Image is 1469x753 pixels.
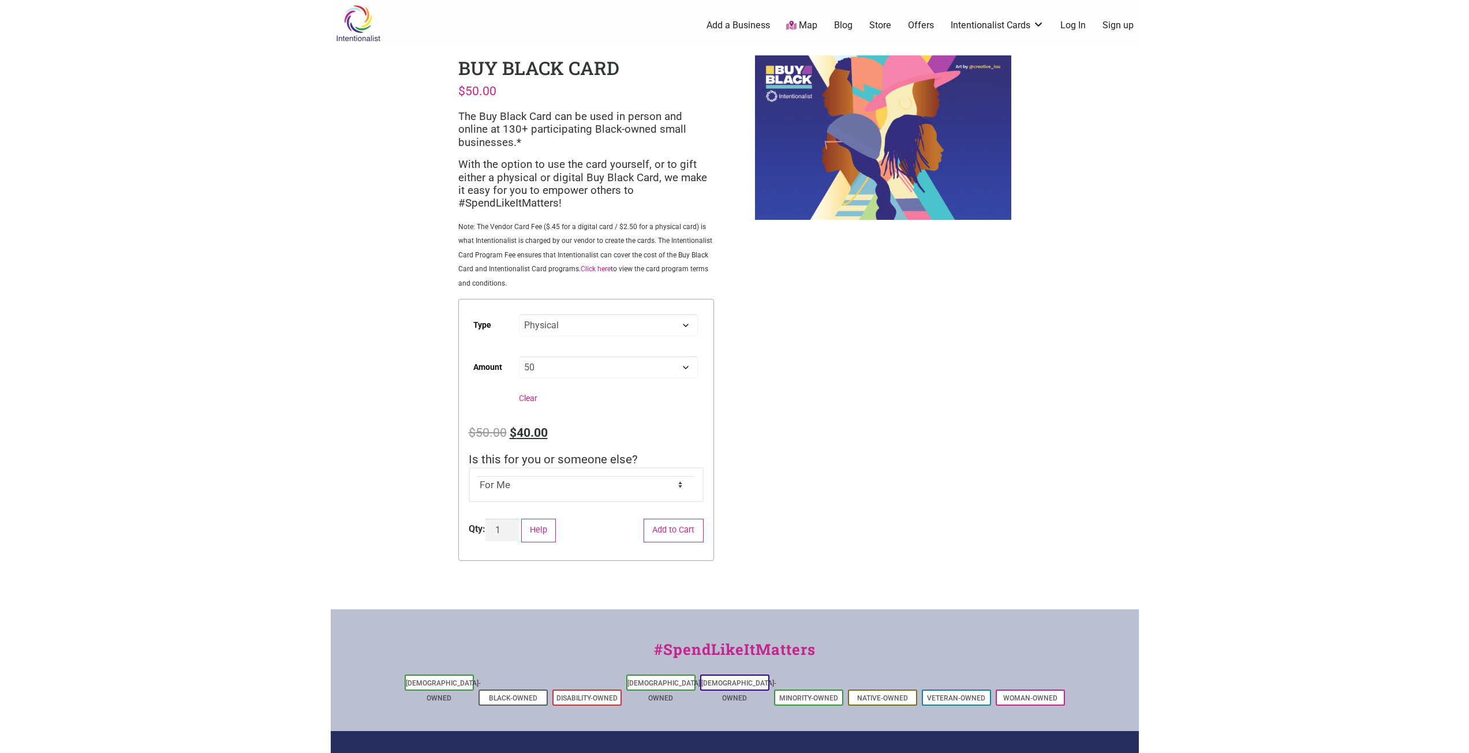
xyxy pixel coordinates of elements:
button: Add to Cart [644,519,704,542]
a: [DEMOGRAPHIC_DATA]-Owned [627,679,702,702]
span: $ [510,425,517,440]
a: Add a Business [707,19,770,32]
div: Qty: [469,522,485,536]
select: Is this for you or someone else? [477,476,695,493]
a: Click here [581,265,611,273]
bdi: 50.00 [469,425,507,440]
input: Product quantity [485,519,519,541]
a: Disability-Owned [556,694,618,702]
a: Log In [1060,19,1086,32]
img: Intentionalist Buy Black Card [755,55,1011,220]
p: The Buy Black Card can be used in person and online at 130+ participating Black-owned small busin... [458,110,714,149]
a: Intentionalist Cards [951,19,1044,32]
a: Clear options [519,394,537,403]
a: Offers [908,19,934,32]
a: [DEMOGRAPHIC_DATA]-Owned [701,679,776,702]
a: Blog [834,19,853,32]
a: [DEMOGRAPHIC_DATA]-Owned [406,679,481,702]
label: Amount [473,354,502,380]
div: #SpendLikeItMatters [331,638,1139,672]
a: Store [869,19,891,32]
a: Sign up [1102,19,1134,32]
button: Help [521,519,556,542]
a: Black-Owned [489,694,537,702]
span: Is this for you or someone else? [469,452,638,466]
img: Intentionalist [331,5,386,42]
bdi: 50.00 [458,84,496,98]
a: Veteran-Owned [927,694,985,702]
span: Note: The Vendor Card Fee ($.45 for a digital card / $2.50 for a physical card) is what Intention... [458,223,712,287]
h1: Buy Black Card [458,55,619,80]
a: Native-Owned [857,694,908,702]
span: $ [469,425,476,440]
bdi: 40.00 [510,425,548,440]
a: Minority-Owned [779,694,838,702]
span: $ [458,84,465,98]
label: Type [473,312,491,338]
a: Woman-Owned [1003,694,1057,702]
p: With the option to use the card yourself, or to gift either a physical or digital Buy Black Card,... [458,158,714,210]
a: Map [786,19,817,32]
